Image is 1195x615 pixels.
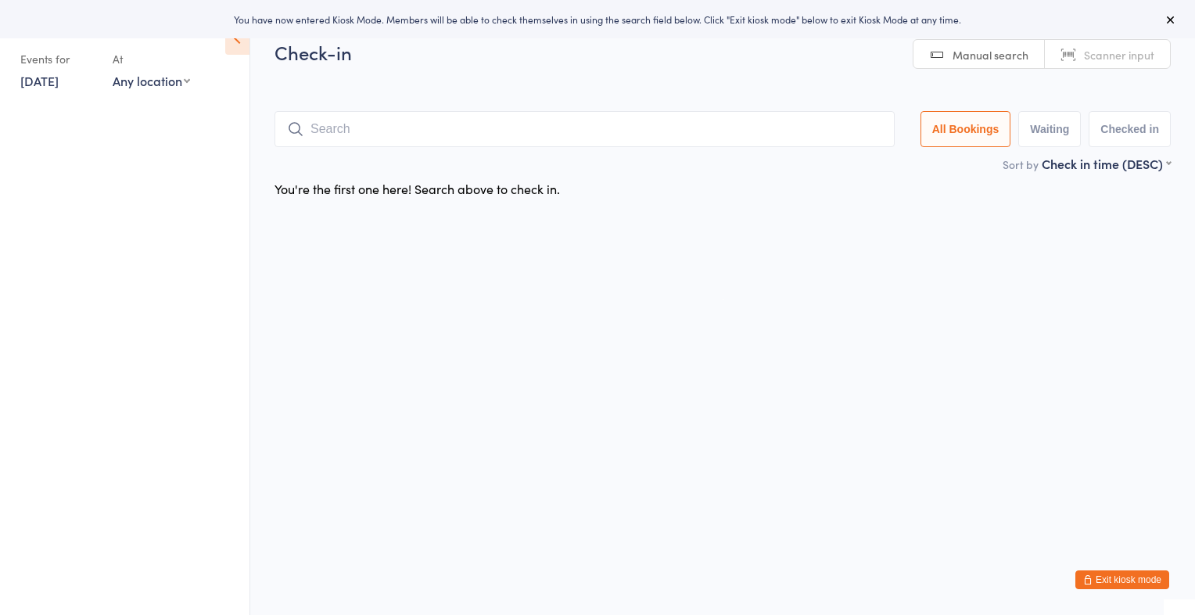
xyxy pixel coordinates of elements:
[1075,570,1169,589] button: Exit kiosk mode
[25,13,1170,26] div: You have now entered Kiosk Mode. Members will be able to check themselves in using the search fie...
[20,72,59,89] a: [DATE]
[275,39,1171,65] h2: Check-in
[20,46,97,72] div: Events for
[1003,156,1039,172] label: Sort by
[113,72,190,89] div: Any location
[920,111,1011,147] button: All Bookings
[113,46,190,72] div: At
[275,180,560,197] div: You're the first one here! Search above to check in.
[1042,155,1171,172] div: Check in time (DESC)
[953,47,1028,63] span: Manual search
[1089,111,1171,147] button: Checked in
[1084,47,1154,63] span: Scanner input
[275,111,895,147] input: Search
[1018,111,1081,147] button: Waiting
